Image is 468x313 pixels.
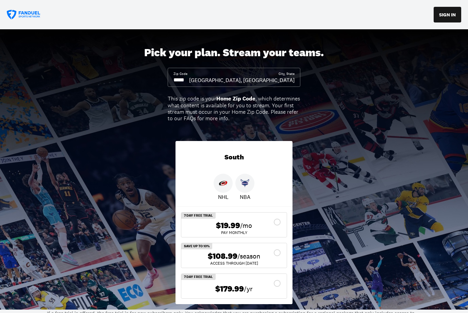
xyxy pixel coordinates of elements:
[434,7,461,22] button: SIGN IN
[175,141,292,174] div: South
[218,193,229,201] p: NHL
[240,179,249,188] img: Hornets
[181,243,212,249] div: Save Up To 10%
[173,72,187,76] div: Zip Code
[181,213,216,219] div: 7 Day Free Trial
[240,221,252,230] span: /mo
[237,251,260,261] span: /season
[216,221,240,231] span: $19.99
[189,76,295,84] div: [GEOGRAPHIC_DATA], [GEOGRAPHIC_DATA]
[208,251,237,261] span: $108.99
[144,46,324,59] div: Pick your plan. Stream your teams.
[219,179,228,188] img: Hurricanes
[244,284,253,294] span: /yr
[181,274,216,280] div: 7 Day Free Trial
[187,261,281,265] div: ACCESS THROUGH [DATE]
[240,193,250,201] p: NBA
[279,72,295,76] div: City, State
[216,95,255,102] b: Home Zip Code
[187,231,281,235] div: Pay Monthly
[168,95,300,122] div: This zip code is your , which determines what content is available for you to stream. Your first ...
[215,284,244,294] span: $179.99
